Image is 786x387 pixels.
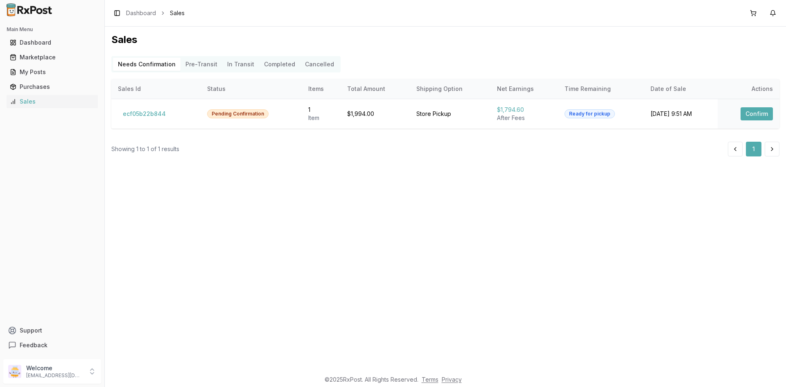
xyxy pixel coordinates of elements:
[111,145,179,153] div: Showing 1 to 1 of 1 results
[341,79,410,99] th: Total Amount
[497,106,551,114] div: $1,794.60
[558,79,644,99] th: Time Remaining
[442,376,462,383] a: Privacy
[746,142,761,156] button: 1
[3,3,56,16] img: RxPost Logo
[3,36,101,49] button: Dashboard
[644,79,718,99] th: Date of Sale
[3,323,101,338] button: Support
[497,114,551,122] div: After Fees
[111,79,201,99] th: Sales Id
[308,114,334,122] div: Item
[10,97,95,106] div: Sales
[410,79,490,99] th: Shipping Option
[10,38,95,47] div: Dashboard
[126,9,156,17] a: Dashboard
[650,110,711,118] div: [DATE] 9:51 AM
[3,66,101,79] button: My Posts
[126,9,185,17] nav: breadcrumb
[7,94,98,109] a: Sales
[26,364,83,372] p: Welcome
[118,107,171,120] button: ecf05b22b844
[3,95,101,108] button: Sales
[26,372,83,379] p: [EMAIL_ADDRESS][DOMAIN_NAME]
[565,109,615,118] div: Ready for pickup
[201,79,302,99] th: Status
[10,53,95,61] div: Marketplace
[741,107,773,120] button: Confirm
[416,110,484,118] div: Store Pickup
[347,110,403,118] div: $1,994.00
[222,58,259,71] button: In Transit
[3,51,101,64] button: Marketplace
[7,50,98,65] a: Marketplace
[10,83,95,91] div: Purchases
[490,79,558,99] th: Net Earnings
[300,58,339,71] button: Cancelled
[7,26,98,33] h2: Main Menu
[259,58,300,71] button: Completed
[7,35,98,50] a: Dashboard
[718,79,779,99] th: Actions
[170,9,185,17] span: Sales
[113,58,181,71] button: Needs Confirmation
[422,376,438,383] a: Terms
[3,80,101,93] button: Purchases
[7,65,98,79] a: My Posts
[7,79,98,94] a: Purchases
[181,58,222,71] button: Pre-Transit
[111,33,779,46] h1: Sales
[308,106,334,114] div: 1
[10,68,95,76] div: My Posts
[20,341,47,349] span: Feedback
[302,79,341,99] th: Items
[8,365,21,378] img: User avatar
[207,109,269,118] div: Pending Confirmation
[3,338,101,353] button: Feedback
